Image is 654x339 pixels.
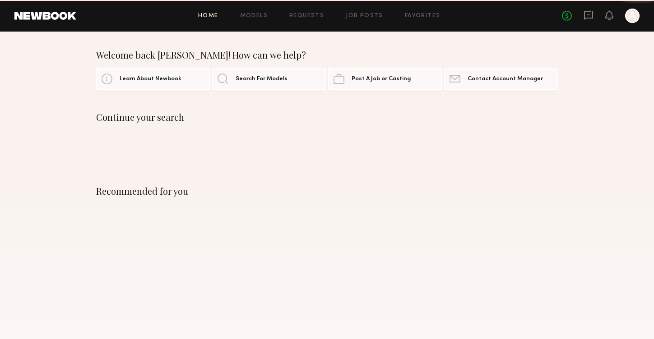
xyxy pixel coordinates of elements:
[96,50,558,60] div: Welcome back [PERSON_NAME]! How can we help?
[236,76,288,82] span: Search For Models
[198,13,218,19] a: Home
[346,13,383,19] a: Job Posts
[289,13,324,19] a: Requests
[120,76,181,82] span: Learn About Newbook
[96,186,558,197] div: Recommended for you
[96,68,210,90] a: Learn About Newbook
[328,68,442,90] a: Post A Job or Casting
[240,13,268,19] a: Models
[96,112,558,123] div: Continue your search
[625,9,640,23] a: A
[468,76,543,82] span: Contact Account Manager
[352,76,411,82] span: Post A Job or Casting
[405,13,441,19] a: Favorites
[444,68,558,90] a: Contact Account Manager
[212,68,326,90] a: Search For Models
